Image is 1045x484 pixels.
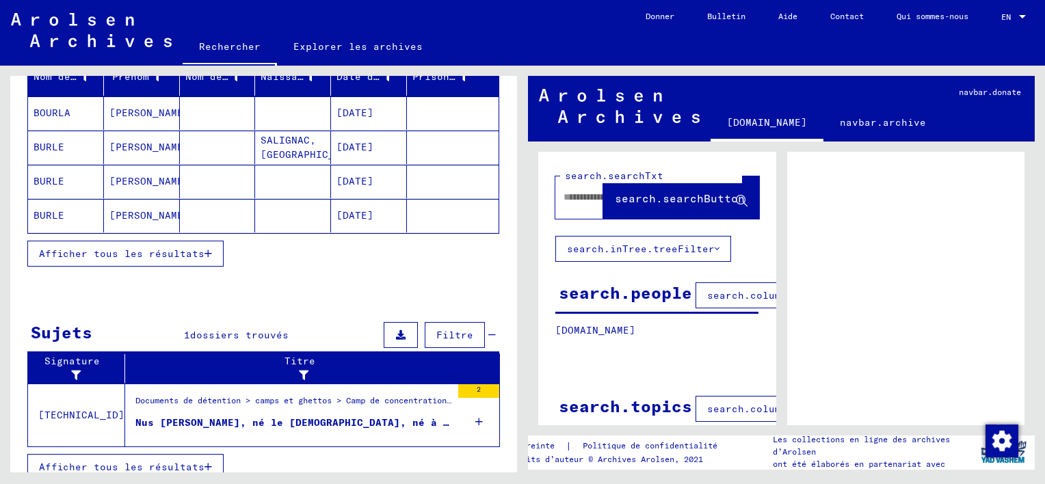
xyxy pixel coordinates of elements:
div: 2 [458,384,499,398]
a: Rechercher [183,30,277,66]
a: Explorer les archives [277,30,439,63]
div: search.people [559,280,692,305]
mat-cell: [PERSON_NAME] [104,199,180,232]
mat-cell: SALIGNAC, [GEOGRAPHIC_DATA] [255,131,331,164]
a: navbar.donate [942,76,1037,109]
span: search.searchButton [615,191,745,205]
mat-cell: BURLE [28,165,104,198]
button: search.columnFilter.filter [696,282,878,308]
a: Empreinte [512,439,566,453]
img: Modifier le consentement [986,425,1018,457]
div: Nom de famille [34,66,107,88]
div: Sujets [31,320,92,345]
td: [TECHNICAL_ID] [28,384,125,446]
span: Filtre [436,329,473,341]
div: search.topics [559,394,692,418]
mat-cell: [DATE] [331,199,407,232]
div: Prénom [109,66,179,88]
p: [DOMAIN_NAME] [555,323,758,338]
font: Prisonnier # [412,70,486,83]
p: Les collections en ligne des archives d’Arolsen [773,433,971,458]
mat-cell: [PERSON_NAME] [104,96,180,130]
span: dossiers trouvés [190,329,289,341]
mat-header-cell: Prisoner # [407,57,499,96]
button: search.searchButton [603,176,759,219]
span: search.columnFilter.filter [707,289,867,301]
font: search.inTree.treeFilter [567,243,715,255]
button: search.inTree.treeFilter [555,236,731,262]
p: Droits d’auteur © Archives Arolsen, 2021 [512,453,734,466]
mat-cell: BURLE [28,199,104,232]
font: Nom de famille [34,70,120,83]
p: ont été élaborés en partenariat avec [773,458,971,470]
mat-label: search.searchTxt [565,170,663,182]
a: navbar.archive [823,106,942,139]
mat-cell: [DATE] [331,96,407,130]
mat-cell: [PERSON_NAME] [104,165,180,198]
div: Prisonnier # [412,66,486,88]
button: Filtre [425,322,485,348]
font: Prénom [112,70,149,83]
div: Nom de jeune fille [185,66,259,88]
img: Arolsen_neg.svg [11,13,172,47]
mat-cell: [DATE] [331,131,407,164]
font: Date de naissance [336,70,441,83]
button: Afficher tous les résultats [27,241,224,267]
div: Documents de détention > camps et ghettos > Camp de concentration de [GEOGRAPHIC_DATA] > Document... [135,394,451,414]
span: Afficher tous les résultats [39,247,204,260]
mat-cell: [DATE] [331,165,407,198]
img: yv_logo.png [978,435,1029,469]
span: search.columnFilter.filter [707,403,867,415]
mat-cell: [PERSON_NAME] [104,131,180,164]
mat-header-cell: Vorname [104,57,180,96]
font: Naissance [261,70,316,83]
mat-header-cell: Geburtsdatum [331,57,407,96]
span: EN [1001,12,1016,22]
span: Afficher tous les résultats [39,461,204,473]
div: Naissance [261,66,332,88]
div: Date de naissance [336,66,410,88]
font: Titre [285,355,315,367]
a: [DOMAIN_NAME] [711,106,823,142]
mat-cell: BOURLA [28,96,104,130]
mat-header-cell: Nachname [28,57,104,96]
div: Titre [131,354,486,383]
font: | [566,439,572,453]
div: Signature [34,354,128,383]
img: Arolsen_neg.svg [539,89,700,123]
button: search.columnFilter.filter [696,396,878,422]
mat-cell: BURLE [28,131,104,164]
mat-header-cell: Geburtsname [180,57,256,96]
font: Signature [44,355,100,367]
font: Nom de jeune fille [185,70,295,83]
div: Nus [PERSON_NAME], né le [DEMOGRAPHIC_DATA], né à [GEOGRAPHIC_DATA], [GEOGRAPHIC_DATA] [135,416,451,430]
button: Afficher tous les résultats [27,454,224,480]
a: Politique de confidentialité [572,439,734,453]
span: 1 [184,329,190,341]
mat-header-cell: Geburt‏ [255,57,331,96]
